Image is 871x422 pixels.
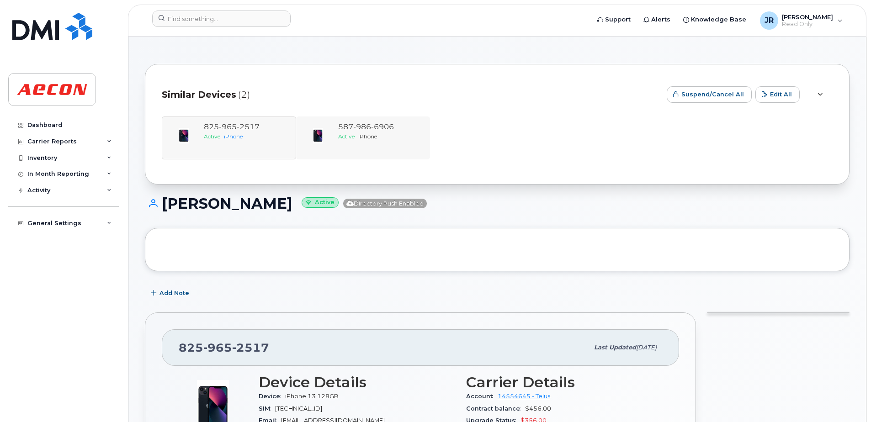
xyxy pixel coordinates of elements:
[755,86,800,103] button: Edit All
[466,393,498,400] span: Account
[302,122,425,154] a: 5879866906ActiveiPhone
[259,405,275,412] span: SIM
[179,341,269,354] span: 825
[338,122,394,131] span: 587
[338,133,355,140] span: Active
[636,344,657,351] span: [DATE]
[466,374,663,390] h3: Carrier Details
[162,88,236,101] span: Similar Devices
[525,405,551,412] span: $456.00
[232,341,269,354] span: 2517
[309,127,327,145] img: image20231002-3703462-1ig824h.jpeg
[667,86,752,103] button: Suspend/Cancel All
[343,199,427,208] span: Directory Push Enabled
[259,374,455,390] h3: Device Details
[238,88,250,101] span: (2)
[145,285,197,301] button: Add Note
[353,122,371,131] span: 986
[681,90,744,99] span: Suspend/Cancel All
[159,289,189,297] span: Add Note
[145,195,850,211] h1: [PERSON_NAME]
[466,405,525,412] span: Contract balance
[302,197,339,208] small: Active
[770,90,792,99] span: Edit All
[203,341,232,354] span: 965
[371,122,394,131] span: 6906
[275,405,322,412] span: [TECHNICAL_ID]
[358,133,377,140] span: iPhone
[594,344,636,351] span: Last updated
[259,393,285,400] span: Device
[285,393,339,400] span: iPhone 13 128GB
[498,393,550,400] a: 14554645 - Telus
